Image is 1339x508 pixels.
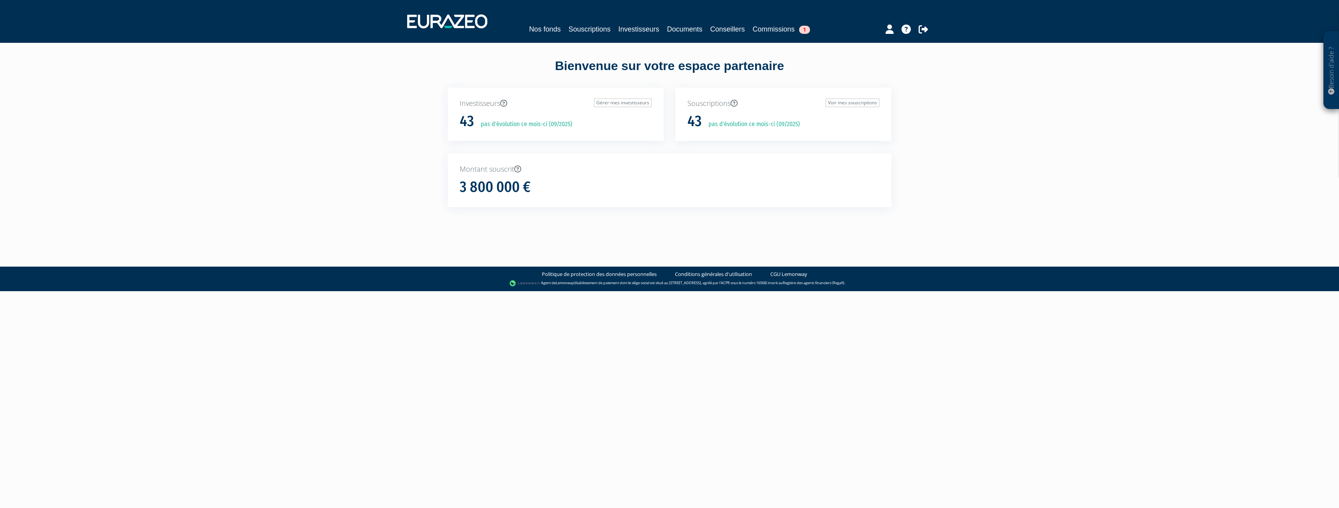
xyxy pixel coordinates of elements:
span: 1 [799,26,810,34]
a: Commissions1 [753,24,810,35]
a: Investisseurs [618,24,659,35]
p: pas d'évolution ce mois-ci (09/2025) [703,120,800,129]
img: 1732889491-logotype_eurazeo_blanc_rvb.png [407,14,487,28]
a: Documents [667,24,703,35]
a: Politique de protection des données personnelles [542,271,657,278]
a: Voir mes souscriptions [826,98,879,107]
a: CGU Lemonway [770,271,807,278]
h1: 3 800 000 € [460,179,531,195]
p: Investisseurs [460,98,652,109]
a: Conseillers [710,24,745,35]
a: Souscriptions [568,24,610,35]
a: Lemonway [556,280,574,285]
p: Besoin d'aide ? [1327,35,1336,105]
div: - Agent de (établissement de paiement dont le siège social est situé au [STREET_ADDRESS], agréé p... [8,279,1331,287]
h1: 43 [687,113,702,130]
a: Gérer mes investisseurs [594,98,652,107]
img: logo-lemonway.png [510,279,539,287]
a: Nos fonds [529,24,561,35]
h1: 43 [460,113,474,130]
div: Bienvenue sur votre espace partenaire [442,57,897,88]
p: Montant souscrit [460,164,879,174]
p: pas d'évolution ce mois-ci (09/2025) [475,120,572,129]
a: Conditions générales d'utilisation [675,271,752,278]
a: Registre des agents financiers (Regafi) [783,280,844,285]
p: Souscriptions [687,98,879,109]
